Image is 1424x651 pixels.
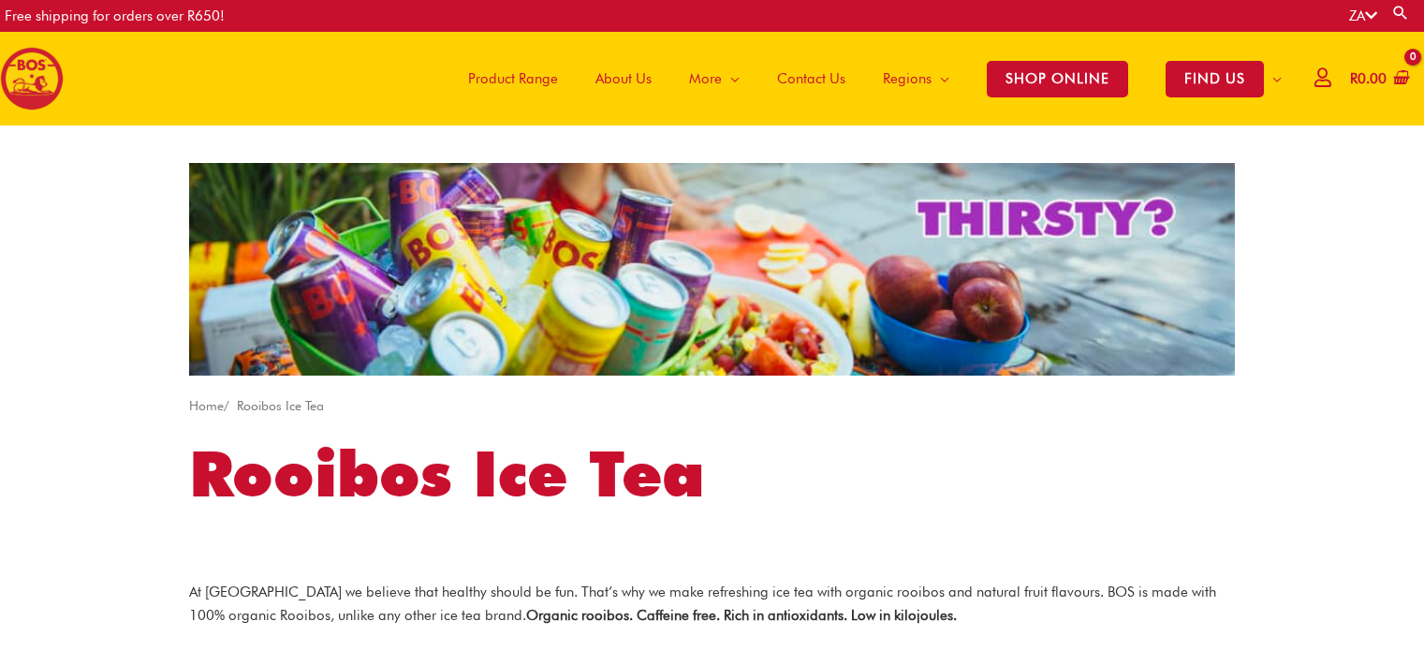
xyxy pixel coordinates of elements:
[1166,61,1264,97] span: FIND US
[189,163,1235,376] img: screenshot
[777,51,845,107] span: Contact Us
[968,32,1147,126] a: SHOP ONLINE
[526,607,957,624] strong: Organic rooibos. Caffeine free. Rich in antioxidants. Low in kilojoules.
[1349,7,1377,24] a: ZA
[189,581,1235,628] p: At [GEOGRAPHIC_DATA] we believe that healthy should be fun. That’s why we make refreshing ice tea...
[595,51,652,107] span: About Us
[577,32,670,126] a: About Us
[883,51,932,107] span: Regions
[864,32,968,126] a: Regions
[1350,70,1358,87] span: R
[1391,4,1410,22] a: Search button
[758,32,864,126] a: Contact Us
[189,430,1235,518] h1: Rooibos Ice Tea
[189,394,1235,418] nav: Breadcrumb
[435,32,1300,126] nav: Site Navigation
[1350,70,1387,87] bdi: 0.00
[1346,58,1410,100] a: View Shopping Cart, empty
[468,51,558,107] span: Product Range
[987,61,1128,97] span: SHOP ONLINE
[670,32,758,126] a: More
[189,398,224,413] a: Home
[449,32,577,126] a: Product Range
[689,51,722,107] span: More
